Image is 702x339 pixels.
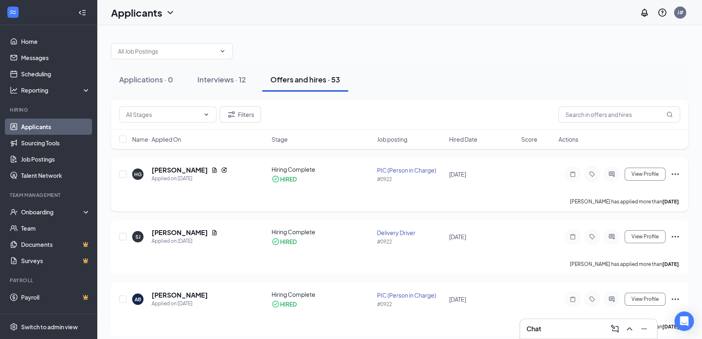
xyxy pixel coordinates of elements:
[21,119,90,135] a: Applicants
[165,8,175,17] svg: ChevronDown
[625,324,634,334] svg: ChevronUp
[21,236,90,253] a: DocumentsCrown
[662,199,679,205] b: [DATE]
[610,324,620,334] svg: ComposeMessage
[9,8,17,16] svg: WorkstreamLogo
[21,66,90,82] a: Scheduling
[449,171,466,178] span: [DATE]
[280,238,297,246] div: HIRED
[625,293,666,306] button: View Profile
[568,171,578,177] svg: Note
[21,323,78,331] div: Switch to admin view
[570,198,680,205] p: [PERSON_NAME] has applied more than .
[587,233,597,240] svg: Tag
[219,48,226,54] svg: ChevronDown
[10,106,89,113] div: Hiring
[10,208,18,216] svg: UserCheck
[152,291,208,300] h5: [PERSON_NAME]
[270,74,340,84] div: Offers and hires · 53
[607,171,616,177] svg: ActiveChat
[674,311,694,331] div: Open Intercom Messenger
[670,169,680,179] svg: Ellipses
[666,111,673,118] svg: MagnifyingGlass
[135,233,141,240] div: SJ
[272,290,372,298] div: Hiring Complete
[625,168,666,181] button: View Profile
[280,175,297,183] div: HIRED
[670,294,680,304] svg: Ellipses
[570,261,680,268] p: [PERSON_NAME] has applied more than .
[559,106,680,123] input: Search in offers and hires
[377,135,407,143] span: Job posting
[272,300,280,308] svg: CheckmarkCircle
[21,253,90,269] a: SurveysCrown
[272,165,372,173] div: Hiring Complete
[135,296,141,303] div: AB
[272,228,372,236] div: Hiring Complete
[21,208,83,216] div: Onboarding
[21,289,90,305] a: PayrollCrown
[677,9,683,16] div: J#
[657,8,667,17] svg: QuestionInfo
[587,296,597,302] svg: Tag
[521,135,537,143] span: Score
[639,324,649,334] svg: Minimize
[21,135,90,151] a: Sourcing Tools
[607,233,616,240] svg: ActiveChat
[377,229,444,237] div: Delivery Driver
[670,232,680,242] svg: Ellipses
[21,167,90,184] a: Talent Network
[587,171,597,177] svg: Tag
[607,296,616,302] svg: ActiveChat
[272,175,280,183] svg: CheckmarkCircle
[220,106,261,123] button: Filter Filters
[631,171,659,177] span: View Profile
[152,175,227,183] div: Applied on [DATE]
[377,166,444,174] div: PIC (Person in Charge)
[21,33,90,50] a: Home
[10,192,89,199] div: Team Management
[203,111,210,118] svg: ChevronDown
[126,110,200,119] input: All Stages
[449,135,477,143] span: Hired Date
[132,135,181,143] span: Name · Applied On
[526,324,541,333] h3: Chat
[221,167,227,173] svg: Reapply
[152,300,208,308] div: Applied on [DATE]
[638,322,651,335] button: Minimize
[10,277,89,284] div: Payroll
[272,135,288,143] span: Stage
[21,50,90,66] a: Messages
[272,238,280,246] svg: CheckmarkCircle
[78,9,86,17] svg: Collapse
[211,229,218,236] svg: Document
[640,8,649,17] svg: Notifications
[152,228,208,237] h5: [PERSON_NAME]
[377,238,444,245] div: #0922
[449,233,466,240] span: [DATE]
[152,237,218,245] div: Applied on [DATE]
[10,323,18,331] svg: Settings
[631,296,659,302] span: View Profile
[568,296,578,302] svg: Note
[280,300,297,308] div: HIRED
[227,110,236,119] svg: Filter
[118,47,216,56] input: All Job Postings
[211,167,218,173] svg: Document
[449,296,466,303] span: [DATE]
[21,86,91,94] div: Reporting
[21,151,90,167] a: Job Postings
[377,291,444,299] div: PIC (Person in Charge)
[10,86,18,94] svg: Analysis
[111,6,162,19] h1: Applicants
[152,166,208,175] h5: [PERSON_NAME]
[623,322,636,335] button: ChevronUp
[662,324,679,330] b: [DATE]
[377,301,444,308] div: #0922
[631,234,659,240] span: View Profile
[197,74,246,84] div: Interviews · 12
[568,233,578,240] svg: Note
[625,230,666,243] button: View Profile
[119,74,173,84] div: Applications · 0
[21,220,90,236] a: Team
